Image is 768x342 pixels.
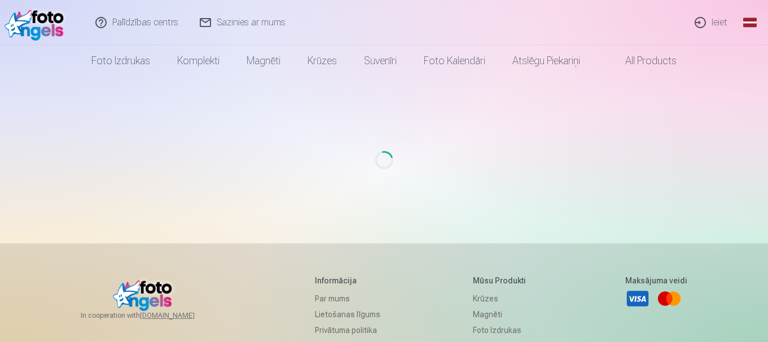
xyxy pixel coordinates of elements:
[294,45,350,77] a: Krūzes
[473,275,532,286] h5: Mūsu produkti
[315,291,380,307] a: Par mums
[499,45,594,77] a: Atslēgu piekariņi
[473,322,532,338] a: Foto izdrukas
[315,275,380,286] h5: Informācija
[473,291,532,307] a: Krūzes
[315,307,380,322] a: Lietošanas līgums
[233,45,294,77] a: Magnēti
[350,45,410,77] a: Suvenīri
[625,275,687,286] h5: Maksājuma veidi
[657,286,682,311] a: Mastercard
[164,45,233,77] a: Komplekti
[78,45,164,77] a: Foto izdrukas
[594,45,690,77] a: All products
[473,307,532,322] a: Magnēti
[5,5,69,41] img: /fa1
[140,311,222,320] a: [DOMAIN_NAME]
[625,286,650,311] a: Visa
[81,311,222,320] span: In cooperation with
[315,322,380,338] a: Privātuma politika
[410,45,499,77] a: Foto kalendāri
